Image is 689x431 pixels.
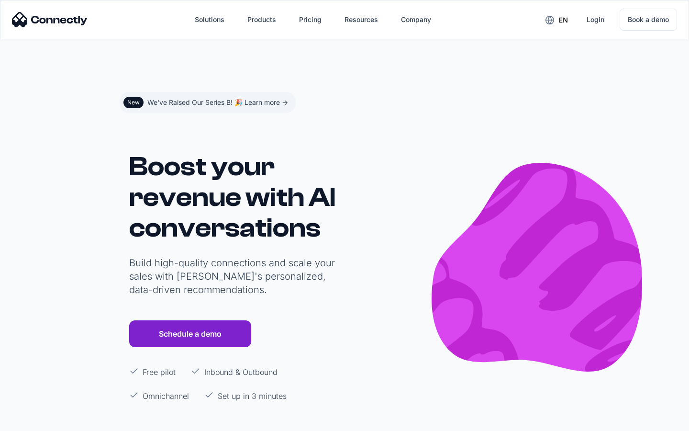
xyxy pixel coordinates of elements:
[401,13,431,26] div: Company
[129,256,340,296] p: Build high-quality connections and scale your sales with [PERSON_NAME]'s personalized, data-drive...
[129,320,251,347] a: Schedule a demo
[120,92,296,113] a: NewWe've Raised Our Series B! 🎉 Learn more ->
[587,13,604,26] div: Login
[620,9,677,31] a: Book a demo
[247,13,276,26] div: Products
[579,8,612,31] a: Login
[218,390,287,402] p: Set up in 3 minutes
[19,414,57,428] ul: Language list
[299,13,322,26] div: Pricing
[143,366,176,378] p: Free pilot
[291,8,329,31] a: Pricing
[204,366,278,378] p: Inbound & Outbound
[344,13,378,26] div: Resources
[127,99,140,106] div: New
[558,13,568,27] div: en
[195,13,224,26] div: Solutions
[143,390,189,402] p: Omnichannel
[129,151,340,243] h1: Boost your revenue with AI conversations
[147,96,288,109] div: We've Raised Our Series B! 🎉 Learn more ->
[12,12,88,27] img: Connectly Logo
[10,413,57,428] aside: Language selected: English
